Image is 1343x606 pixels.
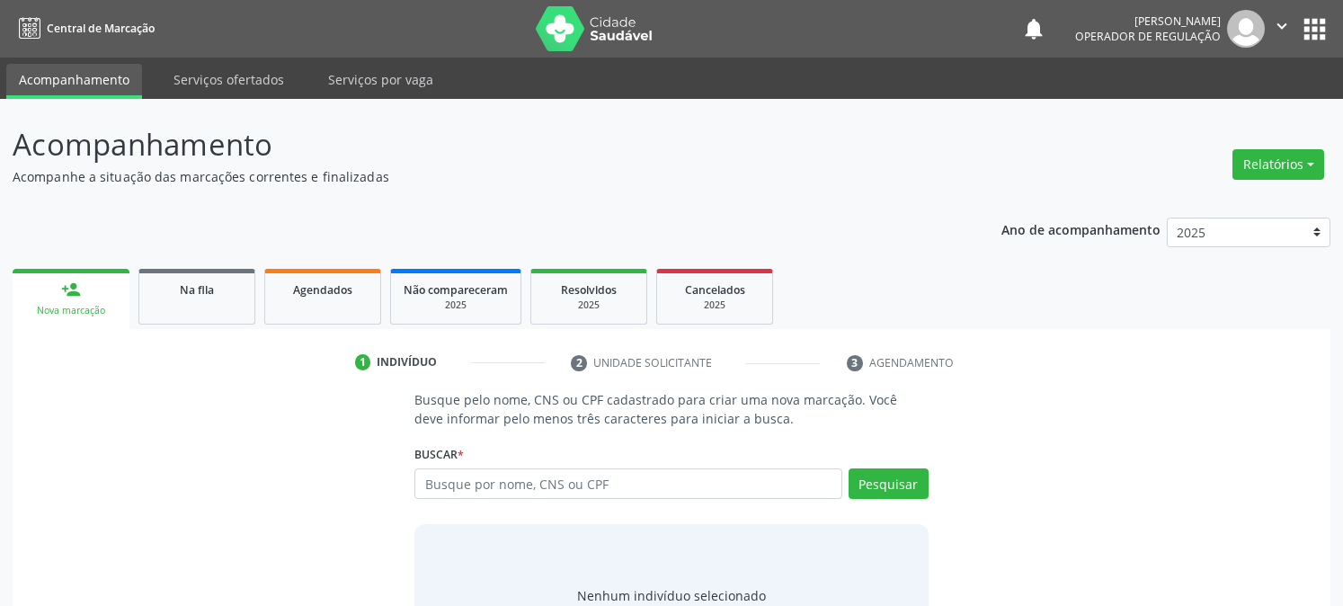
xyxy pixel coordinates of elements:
[6,64,142,99] a: Acompanhamento
[13,122,935,167] p: Acompanhamento
[355,354,371,370] div: 1
[685,282,745,298] span: Cancelados
[849,468,929,499] button: Pesquisar
[1021,16,1046,41] button: notifications
[544,299,634,312] div: 2025
[404,299,508,312] div: 2025
[316,64,446,95] a: Serviços por vaga
[561,282,617,298] span: Resolvidos
[1272,16,1292,36] i: 
[414,468,841,499] input: Busque por nome, CNS ou CPF
[1232,149,1324,180] button: Relatórios
[47,21,155,36] span: Central de Marcação
[1227,10,1265,48] img: img
[61,280,81,299] div: person_add
[414,441,464,468] label: Buscar
[293,282,352,298] span: Agendados
[180,282,214,298] span: Na fila
[25,304,117,317] div: Nova marcação
[13,167,935,186] p: Acompanhe a situação das marcações correntes e finalizadas
[1075,13,1221,29] div: [PERSON_NAME]
[1299,13,1330,45] button: apps
[577,586,766,605] div: Nenhum indivíduo selecionado
[377,354,437,370] div: Indivíduo
[414,390,928,428] p: Busque pelo nome, CNS ou CPF cadastrado para criar uma nova marcação. Você deve informar pelo men...
[1075,29,1221,44] span: Operador de regulação
[404,282,508,298] span: Não compareceram
[161,64,297,95] a: Serviços ofertados
[13,13,155,43] a: Central de Marcação
[1001,218,1161,240] p: Ano de acompanhamento
[670,299,760,312] div: 2025
[1265,10,1299,48] button: 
